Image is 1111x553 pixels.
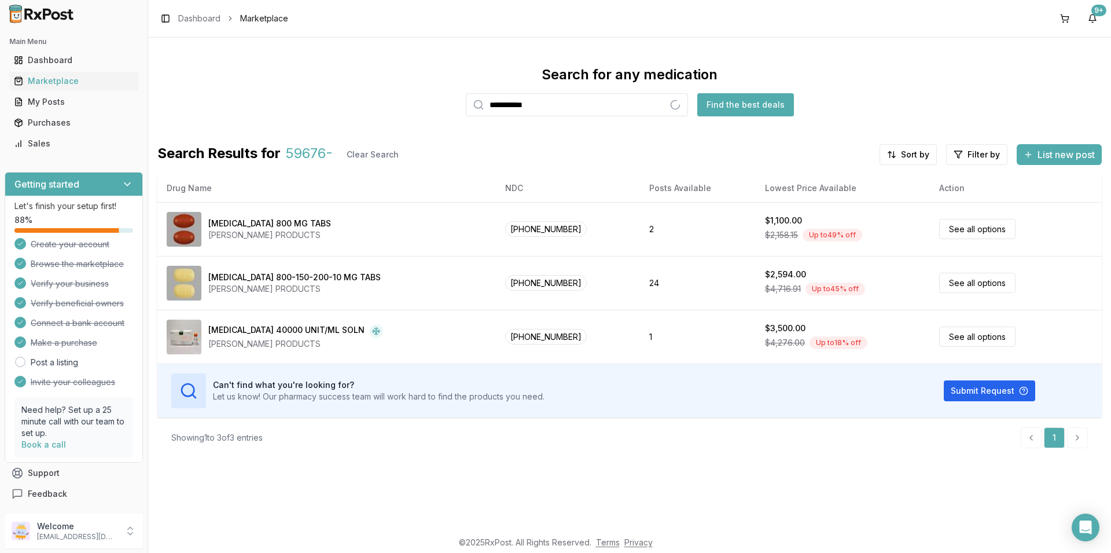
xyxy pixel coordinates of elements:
td: 24 [640,256,756,310]
div: [PERSON_NAME] PRODUCTS [208,229,331,241]
span: Marketplace [240,13,288,24]
p: [EMAIL_ADDRESS][DOMAIN_NAME] [37,532,117,541]
span: Verify beneficial owners [31,298,124,309]
img: Prezista 800 MG TABS [167,212,201,247]
button: Filter by [946,144,1007,165]
a: Post a listing [31,357,78,368]
button: Purchases [5,113,143,132]
button: Clear Search [337,144,408,165]
th: NDC [496,174,640,202]
a: See all options [939,327,1016,347]
div: Sales [14,138,134,149]
th: Drug Name [157,174,496,202]
span: Create your account [31,239,109,250]
button: Sort by [880,144,937,165]
div: [MEDICAL_DATA] 800 MG TABS [208,218,331,229]
th: Action [930,174,1102,202]
span: Connect a bank account [31,317,124,329]
a: Dashboard [178,13,220,24]
p: Need help? Set up a 25 minute call with our team to set up. [21,404,126,439]
div: Dashboard [14,54,134,66]
nav: pagination [1021,427,1088,448]
a: See all options [939,219,1016,239]
div: [MEDICAL_DATA] 40000 UNIT/ML SOLN [208,324,365,338]
span: Search Results for [157,144,281,165]
div: Showing 1 to 3 of 3 entries [171,432,263,444]
h3: Getting started [14,177,79,191]
div: [PERSON_NAME] PRODUCTS [208,283,381,295]
p: Welcome [37,521,117,532]
a: List new post [1017,150,1102,162]
div: Search for any medication [542,65,718,84]
div: Purchases [14,117,134,129]
img: RxPost Logo [5,5,79,23]
button: 9+ [1083,9,1102,28]
a: Purchases [9,112,138,133]
img: Procrit 40000 UNIT/ML SOLN [167,320,201,354]
span: List new post [1038,148,1095,162]
button: Marketplace [5,72,143,90]
button: List new post [1017,144,1102,165]
button: Find the best deals [697,93,794,116]
span: $2,158.15 [765,229,798,241]
span: $4,716.91 [765,283,801,295]
a: Privacy [624,537,653,547]
span: Sort by [901,149,929,160]
button: Submit Request [944,380,1035,401]
div: $1,100.00 [765,215,802,226]
span: Feedback [28,488,67,500]
h3: Can't find what you're looking for? [213,379,545,391]
a: Sales [9,133,138,154]
th: Posts Available [640,174,756,202]
div: Up to 18 % off [810,336,867,349]
td: 2 [640,202,756,256]
img: Symtuza 800-150-200-10 MG TABS [167,266,201,301]
button: Dashboard [5,51,143,69]
a: Dashboard [9,50,138,71]
h2: Main Menu [9,37,138,46]
div: $3,500.00 [765,323,805,334]
span: 59676- [285,144,333,165]
button: Feedback [5,484,143,504]
span: Invite your colleagues [31,376,115,388]
td: 1 [640,310,756,364]
div: $2,594.00 [765,269,806,280]
div: [PERSON_NAME] PRODUCTS [208,338,383,350]
span: Filter by [967,149,1000,160]
div: Marketplace [14,75,134,87]
p: Let's finish your setup first! [14,200,133,212]
span: Verify your business [31,278,109,290]
div: 9+ [1091,5,1106,16]
div: [MEDICAL_DATA] 800-150-200-10 MG TABS [208,272,381,283]
a: My Posts [9,91,138,112]
button: My Posts [5,93,143,111]
span: [PHONE_NUMBER] [505,221,587,237]
span: Browse the marketplace [31,258,124,270]
span: [PHONE_NUMBER] [505,275,587,291]
a: See all options [939,273,1016,293]
a: Book a call [21,440,66,449]
img: User avatar [12,522,30,540]
button: Sales [5,134,143,153]
span: 88 % [14,214,32,226]
nav: breadcrumb [178,13,288,24]
a: Terms [596,537,620,547]
span: [PHONE_NUMBER] [505,329,587,345]
p: Let us know! Our pharmacy success team will work hard to find the products you need. [213,391,545,402]
span: $4,276.00 [765,337,805,349]
div: My Posts [14,96,134,108]
th: Lowest Price Available [756,174,930,202]
a: 1 [1044,427,1065,448]
button: Support [5,463,143,484]
div: Up to 45 % off [805,283,865,295]
div: Open Intercom Messenger [1072,514,1099,541]
div: Up to 49 % off [803,229,862,241]
a: Marketplace [9,71,138,91]
span: Make a purchase [31,337,97,349]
